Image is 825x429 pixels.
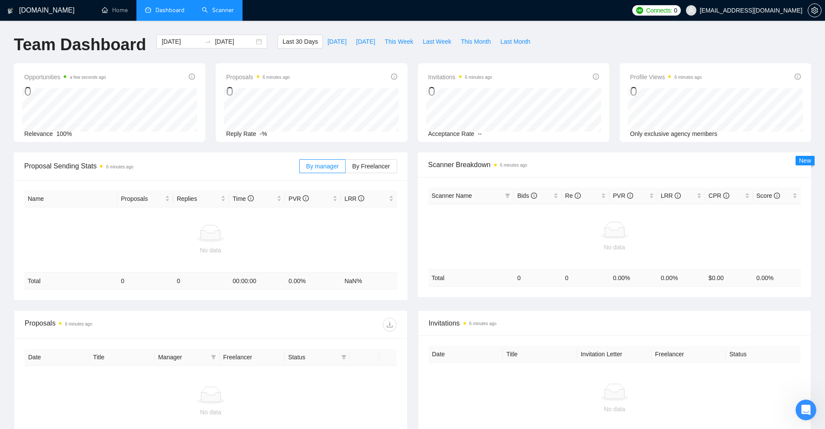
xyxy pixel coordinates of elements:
a: searchScanner [202,6,234,14]
span: [DATE] [327,37,346,46]
div: No data [28,245,394,255]
span: 0 [674,6,677,15]
th: Freelancer [220,349,285,366]
span: info-circle [795,74,801,80]
div: Proposals [25,318,210,332]
span: info-circle [723,193,729,199]
button: Last 30 Days [278,35,323,48]
button: Last Month [495,35,535,48]
span: Bids [517,192,537,199]
span: Invitations [428,72,492,82]
span: Relevance [24,130,53,137]
span: LRR [661,192,681,199]
button: setting [808,3,822,17]
span: filter [209,351,218,364]
th: Freelancer [652,346,726,363]
span: info-circle [303,195,309,201]
span: Reply Rate [226,130,256,137]
td: $ 0.00 [705,269,753,286]
span: info-circle [358,195,364,201]
span: info-circle [575,193,581,199]
input: Start date [162,37,201,46]
th: Status [726,346,800,363]
span: PVR [288,195,309,202]
th: Replies [173,190,229,207]
div: 0 [630,83,702,100]
span: info-circle [593,74,599,80]
span: Score [757,192,780,199]
td: 0.00 % [285,273,341,290]
a: setting [808,7,822,14]
span: to [204,38,211,45]
span: This Week [385,37,413,46]
button: [DATE] [351,35,380,48]
td: 0.00 % [657,269,705,286]
th: Title [90,349,155,366]
span: Status [288,352,337,362]
img: logo [7,4,13,18]
time: 6 minutes ago [674,75,702,80]
th: Title [503,346,577,363]
span: Last 30 Days [282,37,318,46]
span: By manager [306,163,339,170]
span: Connects: [646,6,672,15]
time: 6 minutes ago [106,165,133,169]
div: No data [436,404,794,414]
span: Acceptance Rate [428,130,475,137]
span: PVR [613,192,633,199]
span: Only exclusive agency members [630,130,718,137]
span: user [688,7,694,13]
span: LRR [344,195,364,202]
span: filter [211,355,216,360]
span: filter [341,355,346,360]
time: 6 minutes ago [263,75,290,80]
time: 6 minutes ago [65,322,92,326]
span: -% [260,130,267,137]
span: Opportunities [24,72,106,82]
th: Date [429,346,503,363]
span: info-circle [627,193,633,199]
th: Invitation Letter [577,346,652,363]
span: filter [340,351,348,364]
th: Proposals [117,190,173,207]
h1: Team Dashboard [14,35,146,55]
div: 0 [226,83,290,100]
button: Last Week [418,35,456,48]
span: New [799,157,811,164]
time: a few seconds ago [70,75,106,80]
span: info-circle [774,193,780,199]
div: No data [32,407,390,417]
td: Total [428,269,514,286]
button: [DATE] [323,35,351,48]
time: 6 minutes ago [469,321,497,326]
td: 0 [514,269,561,286]
img: upwork-logo.png [636,7,643,14]
time: 6 minutes ago [500,163,527,168]
div: No data [432,242,798,252]
td: 0.00 % [753,269,801,286]
th: Date [25,349,90,366]
span: This Month [461,37,491,46]
time: 6 minutes ago [465,75,492,80]
span: dashboard [145,7,151,13]
span: Proposals [226,72,290,82]
span: 100% [56,130,72,137]
span: Last Week [423,37,451,46]
div: 0 [428,83,492,100]
span: info-circle [189,74,195,80]
td: 0 [173,273,229,290]
span: Re [565,192,581,199]
span: [DATE] [356,37,375,46]
td: 00:00:00 [229,273,285,290]
span: info-circle [248,195,254,201]
td: NaN % [341,273,397,290]
span: CPR [709,192,729,199]
span: filter [503,189,512,202]
span: info-circle [391,74,397,80]
td: 0 [117,273,173,290]
span: download [383,321,396,328]
span: info-circle [675,193,681,199]
input: End date [215,37,254,46]
span: Proposals [121,194,163,203]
